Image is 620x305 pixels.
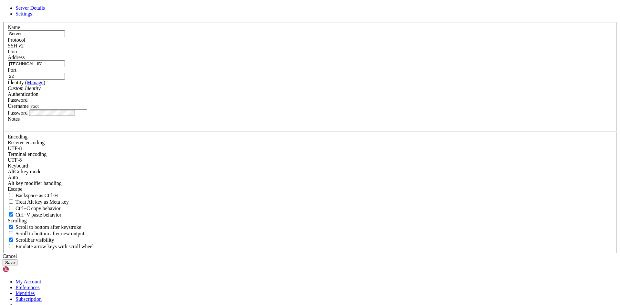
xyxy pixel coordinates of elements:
[15,11,32,16] a: Settings
[3,266,40,272] img: Shellngn
[8,43,612,49] div: SSH v2
[8,186,612,192] div: Escape
[8,67,16,73] label: Port
[3,259,17,266] button: Save
[15,290,35,296] a: Identities
[15,206,61,211] span: Ctrl+C copy behavior
[8,224,81,230] label: Whether to scroll to the bottom on any keystroke.
[3,3,536,8] x-row: Connecting [TECHNICAL_ID]...
[8,80,45,85] label: Identity
[8,110,27,115] label: Password
[8,163,28,168] label: Keyboard
[8,103,29,109] label: Username
[15,279,41,284] a: My Account
[8,86,41,91] i: Custom Identity
[15,212,61,218] span: Ctrl+V paste behavior
[9,212,13,217] input: Ctrl+V paste behavior
[8,73,65,80] input: Port Number
[8,157,612,163] div: UTF-8
[9,225,13,229] input: Scroll to bottom after keystroke
[8,193,58,198] label: If true, the backspace should send BS ('\x08', aka ^H). Otherwise the backspace key should send '...
[15,237,54,243] span: Scrollbar visibility
[9,231,13,235] input: Scroll to bottom after new output
[8,186,22,192] span: Escape
[8,97,27,103] span: Password
[9,193,13,197] input: Backspace as Ctrl-H
[15,244,94,249] span: Emulate arrow keys with scroll wheel
[27,80,44,85] a: Manage
[8,244,94,249] label: When using the alternative screen buffer, and DECCKM (Application Cursor Keys) is active, mouse w...
[8,43,24,48] span: SSH v2
[8,151,46,157] label: The default terminal encoding. ISO-2022 enables character map translations (like graphics maps). ...
[8,169,41,174] label: Set the expected encoding for data received from the host. If the encodings do not match, visual ...
[8,116,20,122] label: Notes
[15,224,81,230] span: Scroll to bottom after keystroke
[8,146,22,151] span: UTF-8
[3,8,5,14] div: (0, 1)
[8,140,45,145] label: Set the expected encoding for data received from the host. If the encodings do not match, visual ...
[15,296,42,302] a: Subscription
[3,253,617,259] div: Cancel
[15,5,45,11] a: Server Details
[25,80,45,85] span: ( )
[8,212,61,218] label: Ctrl+V pastes if true, sends ^V to host if false. Ctrl+Shift+V sends ^V to host if true, pastes i...
[8,134,27,139] label: Encoding
[15,199,69,205] span: Treat Alt key as Meta key
[15,193,58,198] span: Backspace as Ctrl-H
[15,231,84,236] span: Scroll to bottom after new output
[8,180,62,186] label: Controls how the Alt key is handled. Escape: Send an ESC prefix. 8-Bit: Add 128 to the typed char...
[8,231,84,236] label: Scroll to bottom after new output.
[8,91,38,97] label: Authentication
[8,86,612,91] div: Custom Identity
[9,238,13,242] input: Scrollbar visibility
[15,285,40,290] a: Preferences
[8,157,22,163] span: UTF-8
[8,37,25,43] label: Protocol
[8,97,612,103] div: Password
[8,30,65,37] input: Server Name
[9,244,13,248] input: Emulate arrow keys with scroll wheel
[8,49,17,54] label: Icon
[8,146,612,151] div: UTF-8
[8,25,20,30] label: Name
[30,103,87,110] input: Login Username
[8,199,69,205] label: Whether the Alt key acts as a Meta key or as a distinct Alt key.
[8,218,27,223] label: Scrolling
[8,237,54,243] label: The vertical scrollbar mode.
[8,55,25,60] label: Address
[8,206,61,211] label: Ctrl-C copies if true, send ^C to host if false. Ctrl-Shift-C sends ^C to host if true, copies if...
[8,175,18,180] span: Auto
[8,175,612,180] div: Auto
[9,206,13,210] input: Ctrl+C copy behavior
[8,60,65,67] input: Host Name or IP
[9,199,13,204] input: Treat Alt key as Meta key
